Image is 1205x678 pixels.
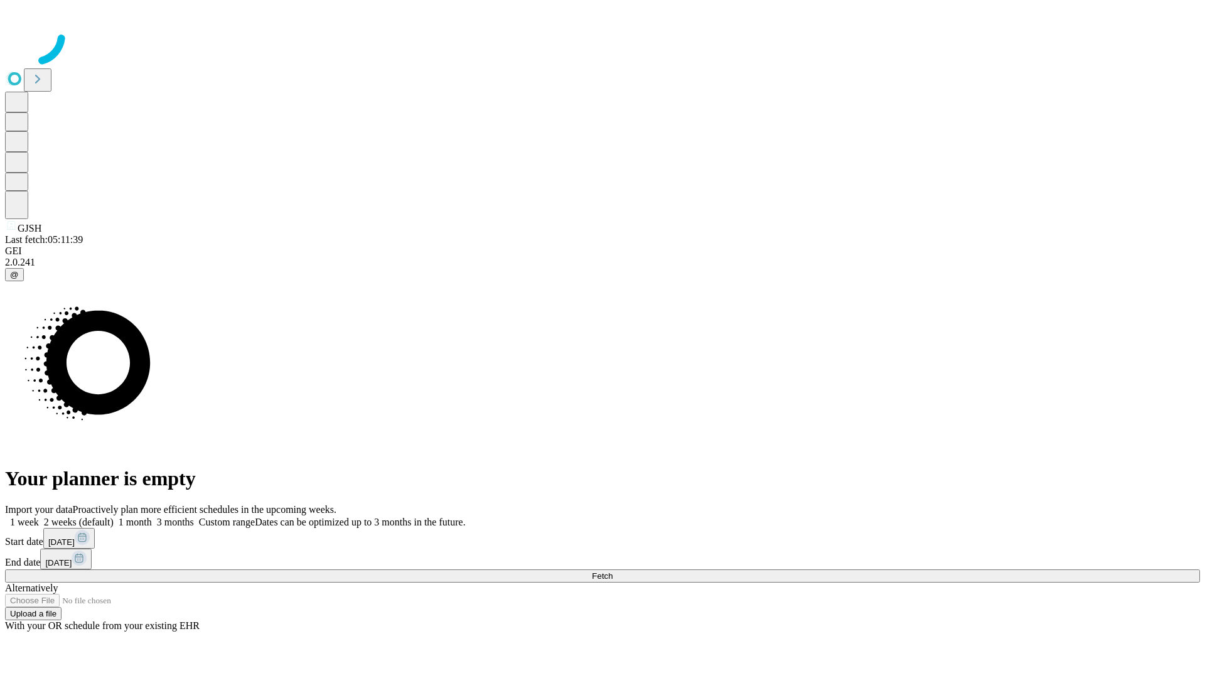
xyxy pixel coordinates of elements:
[10,517,39,527] span: 1 week
[10,270,19,279] span: @
[5,467,1200,490] h1: Your planner is empty
[5,257,1200,268] div: 2.0.241
[255,517,465,527] span: Dates can be optimized up to 3 months in the future.
[592,571,613,581] span: Fetch
[5,607,62,620] button: Upload a file
[157,517,194,527] span: 3 months
[119,517,152,527] span: 1 month
[5,245,1200,257] div: GEI
[5,268,24,281] button: @
[44,517,114,527] span: 2 weeks (default)
[5,569,1200,583] button: Fetch
[5,528,1200,549] div: Start date
[5,620,200,631] span: With your OR schedule from your existing EHR
[18,223,41,234] span: GJSH
[5,549,1200,569] div: End date
[48,537,75,547] span: [DATE]
[199,517,255,527] span: Custom range
[5,234,83,245] span: Last fetch: 05:11:39
[45,558,72,568] span: [DATE]
[73,504,336,515] span: Proactively plan more efficient schedules in the upcoming weeks.
[5,583,58,593] span: Alternatively
[43,528,95,549] button: [DATE]
[5,504,73,515] span: Import your data
[40,549,92,569] button: [DATE]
